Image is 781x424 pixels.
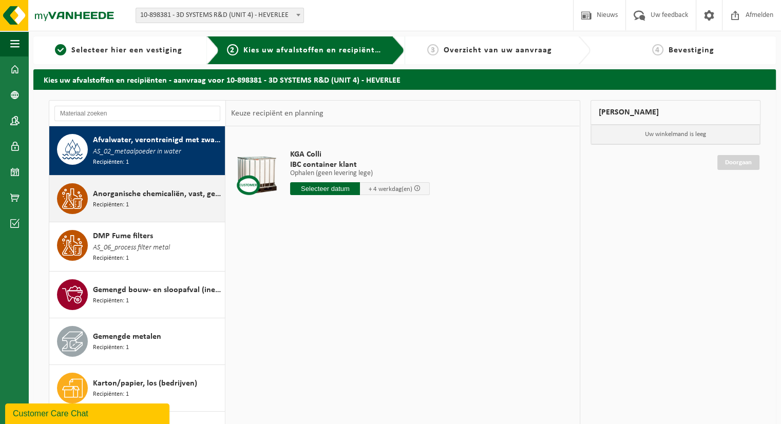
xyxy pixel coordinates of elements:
[290,149,430,160] span: KGA Colli
[93,284,222,296] span: Gemengd bouw- en sloopafval (inert en niet inert)
[93,230,153,242] span: DMP Fume filters
[33,69,776,89] h2: Kies uw afvalstoffen en recipiënten - aanvraag voor 10-898381 - 3D SYSTEMS R&D (UNIT 4) - HEVERLEE
[717,155,759,170] a: Doorgaan
[93,254,129,263] span: Recipiënten: 1
[226,101,329,126] div: Keuze recipiënt en planning
[55,44,66,55] span: 1
[93,331,161,343] span: Gemengde metalen
[93,296,129,306] span: Recipiënten: 1
[71,46,182,54] span: Selecteer hier een vestiging
[49,176,225,222] button: Anorganische chemicaliën, vast, gevaarlijk Recipiënten: 1
[49,318,225,365] button: Gemengde metalen Recipiënten: 1
[591,125,760,144] p: Uw winkelmand is leeg
[54,106,220,121] input: Materiaal zoeken
[93,390,129,399] span: Recipiënten: 1
[590,100,761,125] div: [PERSON_NAME]
[369,186,412,192] span: + 4 werkdag(en)
[49,272,225,318] button: Gemengd bouw- en sloopafval (inert en niet inert) Recipiënten: 1
[93,343,129,353] span: Recipiënten: 1
[49,126,225,176] button: Afvalwater, verontreinigd met zware metalen AS_02_metaalpoeder in water Recipiënten: 1
[290,170,430,177] p: Ophalen (geen levering lege)
[93,377,197,390] span: Karton/papier, los (bedrijven)
[49,222,225,272] button: DMP Fume filters AS_06_process filter metal Recipiënten: 1
[427,44,439,55] span: 3
[93,188,222,200] span: Anorganische chemicaliën, vast, gevaarlijk
[227,44,238,55] span: 2
[243,46,385,54] span: Kies uw afvalstoffen en recipiënten
[669,46,714,54] span: Bevestiging
[93,242,170,254] span: AS_06_process filter metal
[136,8,304,23] span: 10-898381 - 3D SYSTEMS R&D (UNIT 4) - HEVERLEE
[39,44,199,56] a: 1Selecteer hier een vestiging
[93,200,129,210] span: Recipiënten: 1
[652,44,663,55] span: 4
[290,182,360,195] input: Selecteer datum
[444,46,552,54] span: Overzicht van uw aanvraag
[93,146,181,158] span: AS_02_metaalpoeder in water
[5,401,172,424] iframe: chat widget
[93,134,222,146] span: Afvalwater, verontreinigd met zware metalen
[136,8,303,23] span: 10-898381 - 3D SYSTEMS R&D (UNIT 4) - HEVERLEE
[290,160,430,170] span: IBC container klant
[93,158,129,167] span: Recipiënten: 1
[49,365,225,412] button: Karton/papier, los (bedrijven) Recipiënten: 1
